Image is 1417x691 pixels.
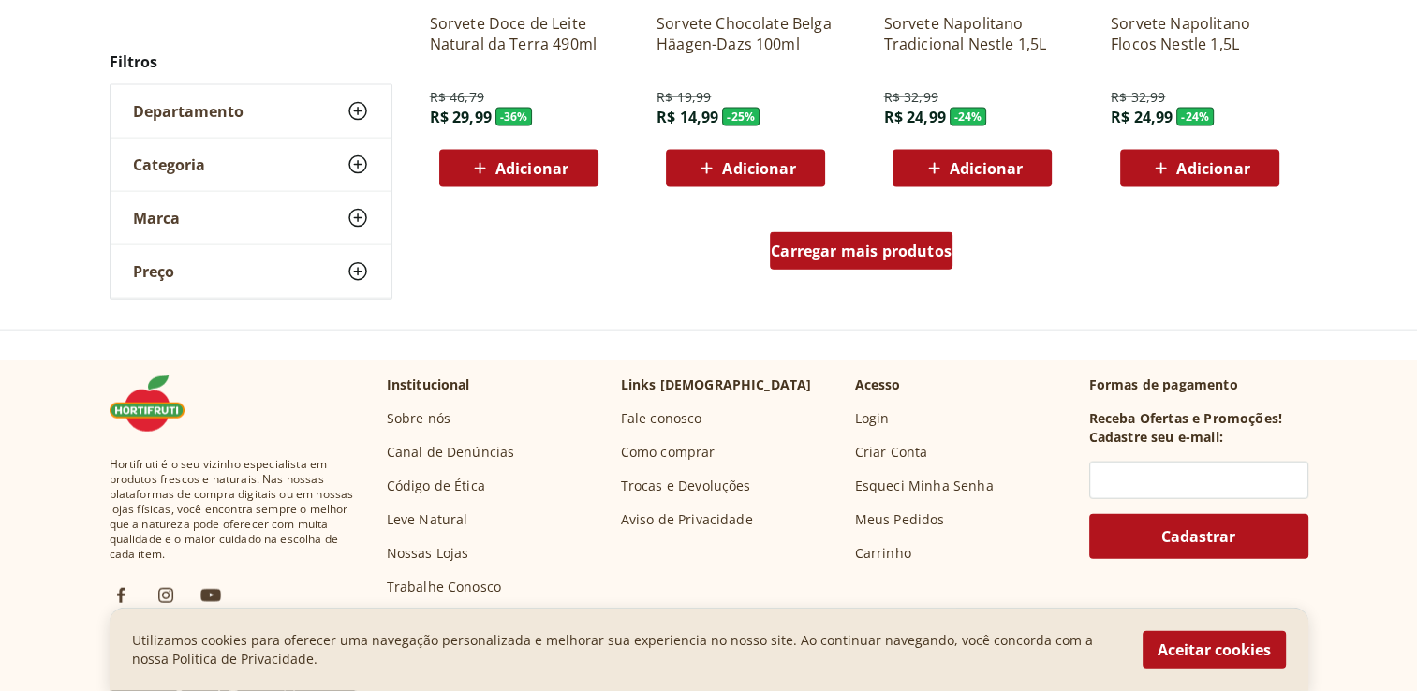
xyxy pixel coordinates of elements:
p: Institucional [387,375,470,394]
a: Aviso de Privacidade [621,510,753,529]
a: Sorvete Napolitano Tradicional Nestle 1,5L [883,13,1061,54]
span: Adicionar [950,161,1023,176]
button: Adicionar [439,150,598,187]
h3: Cadastre seu e-mail: [1089,428,1223,447]
span: R$ 14,99 [657,107,718,127]
span: R$ 32,99 [883,88,937,107]
p: Formas de pagamento [1089,375,1308,394]
a: Sorvete Chocolate Belga Häagen-Dazs 100ml [657,13,834,54]
span: R$ 46,79 [430,88,484,107]
span: Preço [133,262,174,281]
button: Adicionar [893,150,1052,187]
span: - 24 % [1176,108,1214,126]
a: Sobre nós [387,409,450,428]
a: Trabalhe Conosco [387,578,502,596]
a: Leve Natural [387,510,468,529]
img: fb [110,584,132,607]
a: Trocas e Devoluções [621,477,751,495]
button: Adicionar [666,150,825,187]
a: Criar Conta [855,443,928,462]
a: Nossas Lojas [387,544,469,563]
span: R$ 32,99 [1111,88,1165,107]
button: Aceitar cookies [1143,631,1286,669]
button: Marca [111,192,391,244]
img: Hortifruti [110,375,203,432]
span: Marca [133,209,180,228]
p: Links [DEMOGRAPHIC_DATA] [621,375,812,394]
span: Carregar mais produtos [771,243,952,258]
p: Utilizamos cookies para oferecer uma navegação personalizada e melhorar sua experiencia no nosso ... [132,631,1120,669]
span: R$ 19,99 [657,88,711,107]
button: Categoria [111,139,391,191]
a: Carrinho [855,544,911,563]
span: Departamento [133,102,244,121]
span: Adicionar [495,161,568,176]
span: Categoria [133,155,205,174]
span: R$ 24,99 [1111,107,1173,127]
span: Cadastrar [1161,529,1235,544]
h3: Receba Ofertas e Promoções! [1089,409,1282,428]
span: - 25 % [722,108,760,126]
a: Como comprar [621,443,716,462]
button: Departamento [111,85,391,138]
a: Sorvete Doce de Leite Natural da Terra 490ml [430,13,608,54]
span: Adicionar [722,161,795,176]
h2: Filtros [110,43,392,81]
span: R$ 29,99 [430,107,492,127]
a: Esqueci Minha Senha [855,477,994,495]
span: - 24 % [950,108,987,126]
a: Canal de Denúncias [387,443,515,462]
img: ytb [199,584,222,607]
button: Adicionar [1120,150,1279,187]
a: Sorvete Napolitano Flocos Nestle 1,5L [1111,13,1289,54]
a: Fale conosco [621,409,702,428]
span: Hortifruti é o seu vizinho especialista em produtos frescos e naturais. Nas nossas plataformas de... [110,457,357,562]
span: R$ 24,99 [883,107,945,127]
a: Meus Pedidos [855,510,945,529]
a: Login [855,409,890,428]
p: Acesso [855,375,901,394]
span: - 36 % [495,108,533,126]
img: ig [155,584,177,607]
button: Cadastrar [1089,514,1308,559]
span: Adicionar [1176,161,1249,176]
a: Carregar mais produtos [770,232,952,277]
a: Código de Ética [387,477,485,495]
button: Preço [111,245,391,298]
